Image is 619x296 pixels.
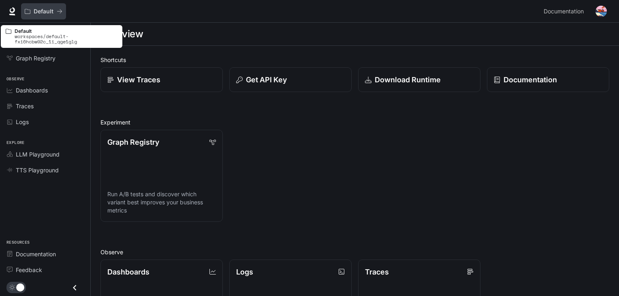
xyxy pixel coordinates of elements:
p: View Traces [117,74,160,85]
button: All workspaces [21,3,66,19]
p: workspaces/default-fxi6hcbw92c_1i_qge1glg [15,34,117,44]
a: Documentation [3,247,87,261]
p: Documentation [504,74,557,85]
p: Run A/B tests and discover which variant best improves your business metrics [107,190,216,214]
a: Documentation [540,3,590,19]
a: Graph Registry [3,51,87,65]
span: Feedback [16,266,42,274]
span: Traces [16,102,34,110]
img: User avatar [596,6,607,17]
span: Dashboards [16,86,48,94]
p: Traces [365,266,389,277]
span: TTS Playground [16,166,59,174]
p: Default [34,8,53,15]
p: Default [15,28,117,34]
p: Graph Registry [107,137,159,148]
button: Get API Key [229,67,352,92]
p: Logs [236,266,253,277]
a: Feedback [3,263,87,277]
a: Download Runtime [358,67,480,92]
p: Get API Key [246,74,287,85]
p: Download Runtime [375,74,441,85]
span: LLM Playground [16,150,60,159]
a: View Traces [100,67,223,92]
a: Traces [3,99,87,113]
a: TTS Playground [3,163,87,177]
a: Graph RegistryRun A/B tests and discover which variant best improves your business metrics [100,130,223,222]
span: Documentation [16,250,56,258]
a: Logs [3,115,87,129]
span: Dark mode toggle [16,283,24,292]
h2: Shortcuts [100,56,609,64]
h2: Experiment [100,118,609,127]
a: LLM Playground [3,147,87,161]
a: Dashboards [3,83,87,97]
p: Dashboards [107,266,149,277]
span: Logs [16,118,29,126]
a: Documentation [487,67,609,92]
button: Close drawer [66,279,84,296]
h2: Observe [100,248,609,256]
button: User avatar [593,3,609,19]
span: Graph Registry [16,54,55,62]
span: Documentation [544,6,584,17]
